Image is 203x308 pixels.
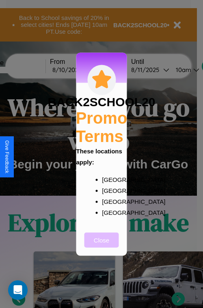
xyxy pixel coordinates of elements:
[76,147,122,165] b: These locations apply:
[102,196,117,207] p: [GEOGRAPHIC_DATA]
[102,185,117,196] p: [GEOGRAPHIC_DATA]
[84,232,119,247] button: Close
[8,280,28,300] div: Open Intercom Messenger
[4,140,10,173] div: Give Feedback
[102,174,117,185] p: [GEOGRAPHIC_DATA]
[102,207,117,218] p: [GEOGRAPHIC_DATA]
[76,109,127,145] h2: Promo Terms
[48,95,155,109] h3: BACK2SCHOOL20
